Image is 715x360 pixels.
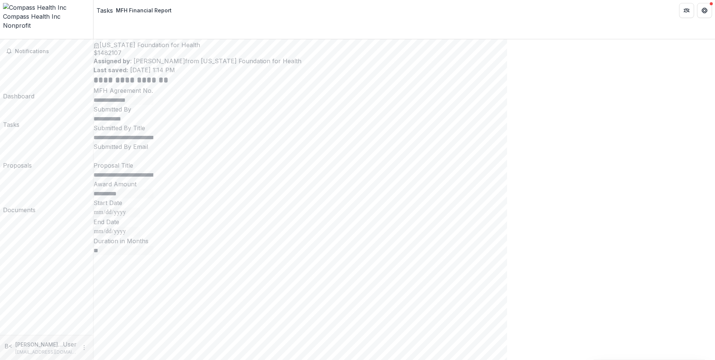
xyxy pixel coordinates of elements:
[15,349,77,356] p: [EMAIL_ADDRESS][DOMAIN_NAME]
[93,57,130,65] strong: Assigned by
[4,342,12,351] div: Brian Martin <bmartin@compasshn.org>
[3,3,90,12] img: Compass Health Inc
[93,66,128,74] strong: Last saved:
[3,120,19,129] div: Tasks
[3,92,34,101] div: Dashboard
[3,22,31,29] span: Nonprofit
[93,86,715,95] p: MFH Agreement No.
[93,105,715,114] p: Submitted By
[697,3,712,18] button: Get Help
[93,217,715,226] p: End Date
[93,142,715,151] p: Submitted By Email
[3,12,90,21] div: Compass Health Inc
[93,237,715,245] p: Duration in Months
[3,161,32,170] div: Proposals
[96,6,113,15] a: Tasks
[3,104,19,129] a: Tasks
[93,65,715,74] p: [DATE] 1:14 PM
[93,180,715,189] p: Award Amount
[3,173,36,214] a: Documents
[3,60,34,101] a: Dashboard
[15,48,87,55] span: Notifications
[99,41,200,49] span: [US_STATE] Foundation for Health
[15,341,63,348] p: [PERSON_NAME] <[EMAIL_ADDRESS][DOMAIN_NAME]>
[93,57,715,65] p: : [PERSON_NAME] from [US_STATE] Foundation for Health
[3,45,90,57] button: Notifications
[96,5,175,16] nav: breadcrumb
[116,6,172,14] div: MFH Financial Report
[63,340,77,349] p: User
[80,343,89,352] button: More
[3,132,32,170] a: Proposals
[3,205,36,214] div: Documents
[93,198,715,207] p: Start Date
[93,123,715,132] p: Submitted By Title
[93,49,715,57] span: $ 1482107
[679,3,694,18] button: Partners
[93,161,715,170] p: Proposal Title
